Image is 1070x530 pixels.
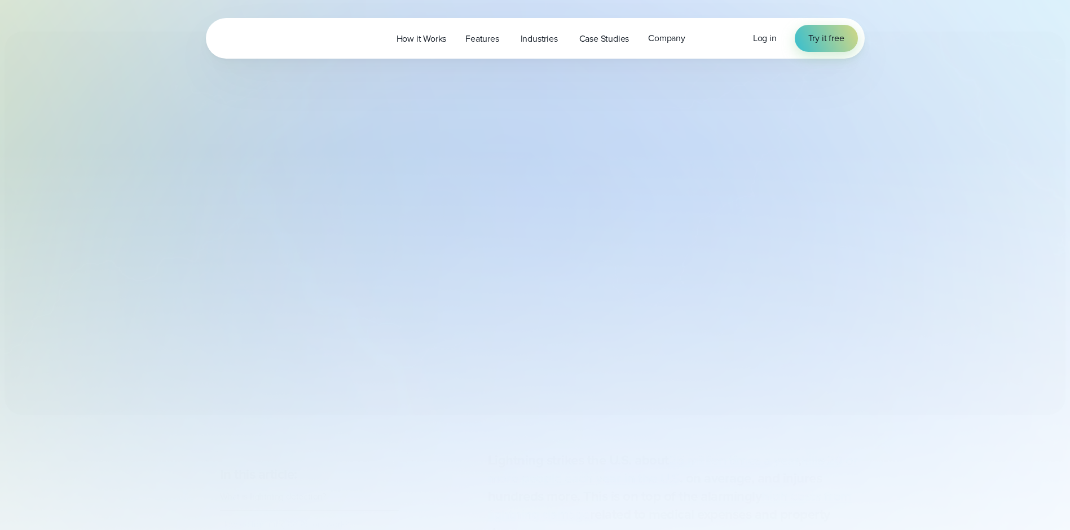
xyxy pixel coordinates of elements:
span: How it Works [397,32,447,46]
a: How it Works [387,27,456,50]
span: Case Studies [579,32,629,46]
a: Case Studies [570,27,639,50]
a: Try it free [795,25,858,52]
a: Log in [753,32,777,45]
span: Try it free [808,32,844,45]
span: Features [465,32,499,46]
span: Company [648,32,685,45]
span: Industries [521,32,558,46]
